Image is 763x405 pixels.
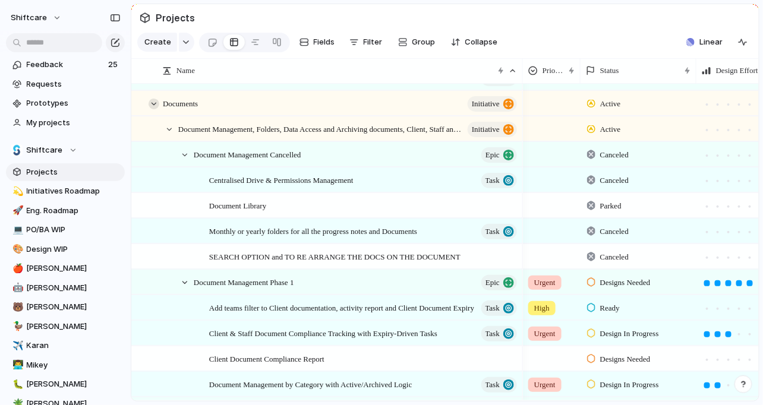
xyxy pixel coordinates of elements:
[27,144,63,156] span: Shiftcare
[27,97,121,109] span: Prototypes
[600,98,621,110] span: Active
[481,377,517,393] button: Task
[27,166,121,178] span: Projects
[345,33,387,52] button: Filter
[27,262,121,274] span: [PERSON_NAME]
[27,243,121,255] span: Design WIP
[472,96,500,112] span: initiative
[27,378,121,390] span: [PERSON_NAME]
[534,277,556,289] span: Urgent
[11,224,23,236] button: 💻
[485,274,500,291] span: Epic
[12,242,21,256] div: 🎨
[153,7,197,29] span: Projects
[27,224,121,236] span: PO/BA WIP
[27,117,121,129] span: My projects
[295,33,340,52] button: Fields
[178,122,464,135] span: Document Management, Folders, Data Access and Archiving documents, Client, Staff and other docume...
[194,275,294,289] span: Document Management Phase 1
[481,71,517,86] button: Epic
[209,300,474,314] span: Add teams filter to Client documentation, activity report and Client Document Expiry
[209,224,417,238] span: Monthly or yearly folders for all the progress notes and Documents
[314,36,335,48] span: Fields
[485,223,500,240] span: Task
[11,359,23,371] button: 👨‍💻
[481,300,517,316] button: Task
[163,96,198,110] span: Documents
[534,328,556,340] span: Urgent
[481,224,517,239] button: Task
[481,147,517,163] button: Epic
[600,251,629,263] span: Canceled
[543,65,564,77] span: Priority
[600,302,620,314] span: Ready
[209,377,412,391] span: Document Management by Category with Active/Archived Logic
[12,281,21,295] div: 🤖
[11,340,23,352] button: ✈️
[11,378,23,390] button: 🐛
[481,173,517,188] button: Task
[27,78,121,90] span: Requests
[6,94,125,112] a: Prototypes
[472,121,500,138] span: initiative
[6,337,125,355] div: ✈️Karan
[11,321,23,333] button: 🦆
[600,379,659,391] span: Design In Progress
[11,12,47,24] span: shiftcare
[6,114,125,132] a: My projects
[412,36,436,48] span: Group
[11,301,23,313] button: 🐻
[682,33,727,51] button: Linear
[12,223,21,237] div: 💻
[12,185,21,198] div: 💫
[27,205,121,217] span: Eng. Roadmap
[144,36,171,48] span: Create
[468,96,517,112] button: initiative
[176,65,195,77] span: Name
[11,205,23,217] button: 🚀
[5,8,68,27] button: shiftcare
[11,185,23,197] button: 💫
[6,163,125,181] a: Projects
[12,319,21,333] div: 🦆
[209,352,324,365] span: Client Document Compliance Report
[600,328,659,340] span: Design In Progress
[716,65,758,77] span: Design Effort
[12,262,21,276] div: 🍎
[27,185,121,197] span: Initiatives Roadmap
[6,241,125,258] a: 🎨Design WIP
[11,262,23,274] button: 🍎
[6,202,125,220] a: 🚀Eng. Roadmap
[12,358,21,372] div: 👨‍💻
[699,36,723,48] span: Linear
[27,321,121,333] span: [PERSON_NAME]
[485,172,500,189] span: Task
[6,221,125,239] a: 💻PO/BA WIP
[6,298,125,316] a: 🐻[PERSON_NAME]
[364,36,383,48] span: Filter
[137,33,177,52] button: Create
[6,182,125,200] div: 💫Initiatives Roadmap
[12,378,21,391] div: 🐛
[600,175,629,186] span: Canceled
[209,173,354,186] span: Centralised Drive & Permissions Management
[27,301,121,313] span: [PERSON_NAME]
[6,318,125,336] a: 🦆[PERSON_NAME]
[534,379,556,391] span: Urgent
[27,340,121,352] span: Karan
[209,249,461,263] span: SEARCH OPTION and TO RE ARRANGE THE DOCS ON THE DOCUMENT
[468,122,517,137] button: initiative
[600,277,651,289] span: Designs Needed
[6,279,125,297] a: 🤖[PERSON_NAME]
[6,75,125,93] a: Requests
[6,260,125,277] div: 🍎[PERSON_NAME]
[209,326,437,340] span: Client & Staff Document Compliance Tracking with Expiry-Driven Tasks
[485,376,500,393] span: Task
[481,275,517,290] button: Epic
[209,198,266,212] span: Document Library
